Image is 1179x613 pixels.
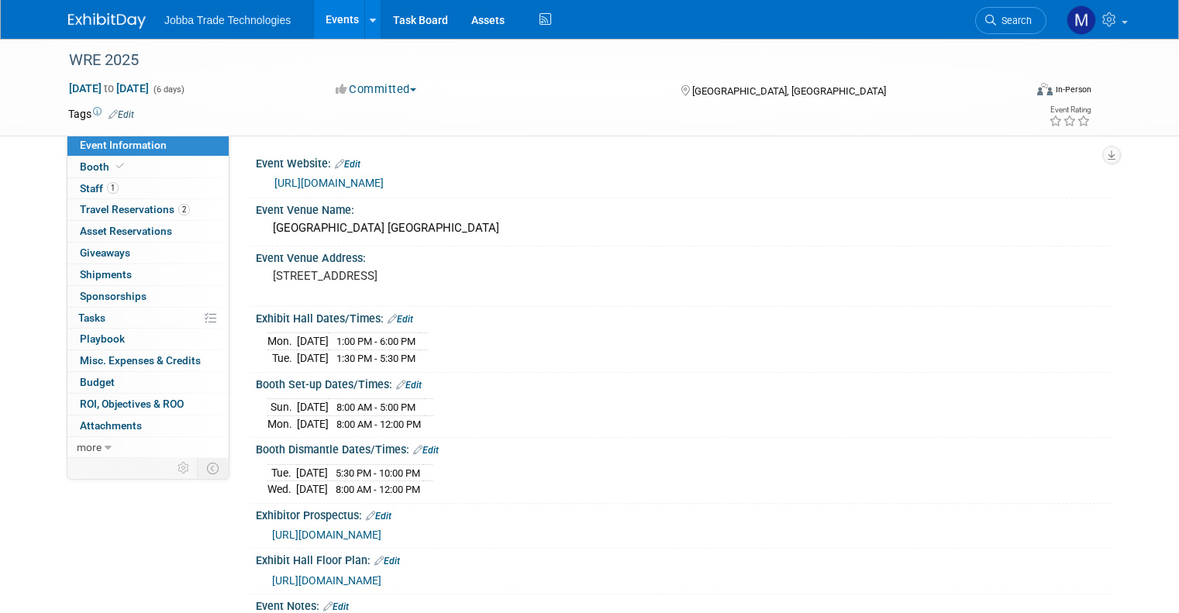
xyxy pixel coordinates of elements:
[297,333,329,350] td: [DATE]
[67,437,229,458] a: more
[198,458,229,478] td: Toggle Event Tabs
[80,268,132,281] span: Shipments
[256,438,1111,458] div: Booth Dismantle Dates/Times:
[374,556,400,567] a: Edit
[68,81,150,95] span: [DATE] [DATE]
[336,353,415,364] span: 1:30 PM - 5:30 PM
[267,350,297,367] td: Tue.
[1055,84,1091,95] div: In-Person
[336,467,420,479] span: 5:30 PM - 10:00 PM
[80,246,130,259] span: Giveaways
[297,350,329,367] td: [DATE]
[80,376,115,388] span: Budget
[413,445,439,456] a: Edit
[330,81,422,98] button: Committed
[267,464,296,481] td: Tue.
[323,601,349,612] a: Edit
[267,399,297,416] td: Sun.
[336,336,415,347] span: 1:00 PM - 6:00 PM
[67,157,229,177] a: Booth
[67,243,229,263] a: Giveaways
[336,484,420,495] span: 8:00 AM - 12:00 PM
[102,82,116,95] span: to
[116,162,124,170] i: Booth reservation complete
[80,225,172,237] span: Asset Reservations
[67,264,229,285] a: Shipments
[335,159,360,170] a: Edit
[267,481,296,498] td: Wed.
[67,415,229,436] a: Attachments
[272,574,381,587] a: [URL][DOMAIN_NAME]
[256,246,1111,266] div: Event Venue Address:
[80,419,142,432] span: Attachments
[80,203,190,215] span: Travel Reservations
[68,13,146,29] img: ExhibitDay
[267,216,1099,240] div: [GEOGRAPHIC_DATA] [GEOGRAPHIC_DATA]
[80,332,125,345] span: Playbook
[256,373,1111,393] div: Booth Set-up Dates/Times:
[272,529,381,541] a: [URL][DOMAIN_NAME]
[67,135,229,156] a: Event Information
[1037,83,1053,95] img: Format-Inperson.png
[336,418,421,430] span: 8:00 AM - 12:00 PM
[67,286,229,307] a: Sponsorships
[273,269,595,283] pre: [STREET_ADDRESS]
[109,109,134,120] a: Edit
[256,152,1111,172] div: Event Website:
[64,46,1005,74] div: WRE 2025
[256,504,1111,524] div: Exhibitor Prospectus:
[152,84,184,95] span: (6 days)
[1067,5,1096,35] img: Madison McDonnell
[940,81,1091,104] div: Event Format
[267,415,297,432] td: Mon.
[396,380,422,391] a: Edit
[336,401,415,413] span: 8:00 AM - 5:00 PM
[67,394,229,415] a: ROI, Objectives & ROO
[67,372,229,393] a: Budget
[80,182,119,195] span: Staff
[67,199,229,220] a: Travel Reservations2
[296,481,328,498] td: [DATE]
[80,290,147,302] span: Sponsorships
[67,221,229,242] a: Asset Reservations
[78,312,105,324] span: Tasks
[77,441,102,453] span: more
[274,177,384,189] a: [URL][DOMAIN_NAME]
[67,329,229,350] a: Playbook
[67,350,229,371] a: Misc. Expenses & Credits
[80,139,167,151] span: Event Information
[388,314,413,325] a: Edit
[67,308,229,329] a: Tasks
[80,160,127,173] span: Booth
[1049,106,1091,114] div: Event Rating
[178,204,190,215] span: 2
[256,198,1111,218] div: Event Venue Name:
[67,178,229,199] a: Staff1
[296,464,328,481] td: [DATE]
[297,399,329,416] td: [DATE]
[68,106,134,122] td: Tags
[692,85,886,97] span: [GEOGRAPHIC_DATA], [GEOGRAPHIC_DATA]
[107,182,119,194] span: 1
[80,398,184,410] span: ROI, Objectives & ROO
[171,458,198,478] td: Personalize Event Tab Strip
[80,354,201,367] span: Misc. Expenses & Credits
[975,7,1046,34] a: Search
[366,511,391,522] a: Edit
[996,15,1032,26] span: Search
[267,333,297,350] td: Mon.
[256,307,1111,327] div: Exhibit Hall Dates/Times:
[164,14,291,26] span: Jobba Trade Technologies
[256,549,1111,569] div: Exhibit Hall Floor Plan:
[297,415,329,432] td: [DATE]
